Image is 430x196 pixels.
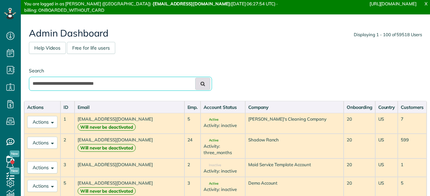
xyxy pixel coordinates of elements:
a: Help Videos [29,42,66,54]
td: 599 [398,134,427,158]
a: Free for life users [67,42,115,54]
div: Actions [27,104,57,111]
div: Displaying 1 - 100 of 59518 Users [354,31,422,38]
td: [EMAIL_ADDRESS][DOMAIN_NAME] [75,113,184,134]
td: 2 [184,158,201,177]
button: Actions [27,161,57,174]
td: 20 [344,134,375,158]
td: 20 [344,113,375,134]
td: [PERSON_NAME]'s Cleaning Company [245,113,344,134]
td: 5 [184,113,201,134]
td: 3 [60,158,75,177]
strong: [EMAIL_ADDRESS][DOMAIN_NAME] [153,1,230,6]
a: [URL][DOMAIN_NAME] [370,1,417,6]
div: Country [378,104,395,111]
td: [EMAIL_ADDRESS][DOMAIN_NAME] [75,134,184,158]
span: Inactive [204,164,221,167]
div: ID [63,104,72,111]
strong: Will never be deactivated [78,187,136,195]
button: Actions [27,180,57,192]
span: Active [204,139,218,142]
td: 2 [60,134,75,158]
td: Shadow Ranch [245,134,344,158]
span: Active [204,182,218,185]
button: Actions [27,116,57,128]
div: Activity: inactive [204,168,242,174]
strong: Will never be deactivated [78,123,136,131]
div: Emp. [187,104,198,111]
strong: Will never be deactivated [78,144,136,152]
div: Activity: three_months [204,143,242,155]
td: 7 [398,113,427,134]
button: Actions [27,137,57,149]
td: US [375,134,398,158]
td: US [375,113,398,134]
td: US [375,158,398,177]
div: Email [78,104,181,111]
span: New [10,150,19,157]
label: Search [29,67,212,74]
div: Activity: inactive [204,186,242,193]
span: Active [204,118,218,121]
h2: Admin Dashboard [29,28,422,39]
td: 1 [60,113,75,134]
div: Activity: inactive [204,122,242,129]
div: Account Status [204,104,242,111]
td: 20 [344,158,375,177]
td: [EMAIL_ADDRESS][DOMAIN_NAME] [75,158,184,177]
div: Company [248,104,341,111]
div: Onboarding [347,104,372,111]
td: 1 [398,158,427,177]
td: 24 [184,134,201,158]
div: Customers [401,104,424,111]
td: Maid Service Template Account [245,158,344,177]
